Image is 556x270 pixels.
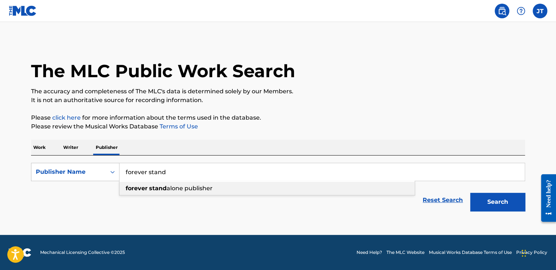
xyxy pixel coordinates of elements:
strong: stand [149,185,167,192]
div: User Menu [533,4,547,18]
form: Search Form [31,163,525,215]
a: Need Help? [357,249,382,256]
a: The MLC Website [386,249,424,256]
p: It is not an authoritative source for recording information. [31,96,525,105]
div: Drag [522,242,526,264]
img: help [517,7,525,15]
a: Musical Works Database Terms of Use [429,249,512,256]
iframe: Resource Center [536,169,556,228]
div: Publisher Name [36,168,102,176]
p: The accuracy and completeness of The MLC's data is determined solely by our Members. [31,87,525,96]
img: MLC Logo [9,5,37,16]
img: search [498,7,506,15]
p: Writer [61,140,80,155]
strong: forever [126,185,148,192]
a: Terms of Use [158,123,198,130]
iframe: Chat Widget [519,235,556,270]
a: Privacy Policy [516,249,547,256]
div: Help [514,4,528,18]
p: Work [31,140,48,155]
p: Please for more information about the terms used in the database. [31,113,525,122]
span: Mechanical Licensing Collective © 2025 [40,249,125,256]
span: alone publisher [167,185,213,192]
h1: The MLC Public Work Search [31,60,295,82]
p: Publisher [94,140,120,155]
a: Reset Search [419,192,466,208]
a: click here [52,114,81,121]
button: Search [470,193,525,211]
p: Please review the Musical Works Database [31,122,525,131]
a: Public Search [495,4,509,18]
img: logo [9,248,31,257]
